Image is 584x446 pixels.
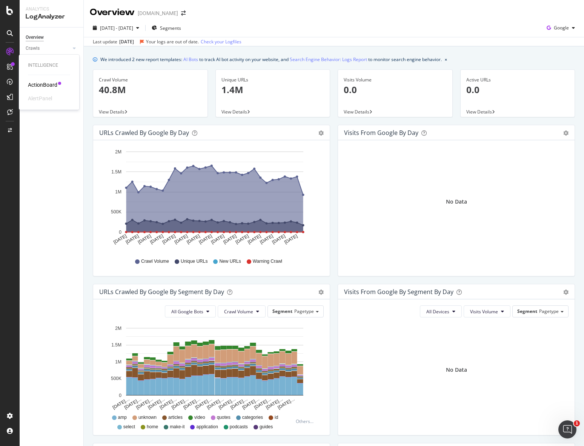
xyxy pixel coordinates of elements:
[99,129,189,136] div: URLs Crawled by Google by day
[446,366,467,374] div: No Data
[141,258,169,265] span: Crawl Volume
[149,22,184,34] button: Segments
[443,54,449,65] button: close banner
[174,233,189,245] text: [DATE]
[466,109,492,115] span: View Details
[138,9,178,17] div: [DOMAIN_NAME]
[222,233,237,245] text: [DATE]
[90,6,135,19] div: Overview
[99,146,321,251] svg: A chart.
[253,258,282,265] span: Warning Crawl
[28,81,57,89] a: ActionBoard
[149,233,164,245] text: [DATE]
[146,38,199,45] div: Your logs are out of date.
[28,95,52,102] div: AlertPanel
[558,420,576,438] iframe: Intercom live chat
[119,230,121,235] text: 0
[194,414,205,421] span: video
[420,305,462,317] button: All Devices
[26,44,40,52] div: Crawls
[161,233,177,245] text: [DATE]
[290,55,367,63] a: Search Engine Behavior: Logs Report
[90,22,142,34] button: [DATE] - [DATE]
[446,198,467,205] div: No Data
[464,305,510,317] button: Visits Volume
[93,55,575,63] div: info banner
[123,424,135,430] span: select
[99,109,124,115] span: View Details
[147,424,158,430] span: home
[115,326,121,331] text: 2M
[170,424,184,430] span: make-it
[426,308,449,315] span: All Devices
[466,77,569,83] div: Active URLs
[111,376,121,381] text: 500K
[99,323,321,411] svg: A chart.
[93,38,241,45] div: Last update
[247,233,262,245] text: [DATE]
[119,38,134,45] div: [DATE]
[539,308,559,314] span: Pagetype
[554,25,569,31] span: Google
[168,414,183,421] span: articles
[221,109,247,115] span: View Details
[99,288,224,296] div: URLs Crawled by Google By Segment By Day
[271,233,286,245] text: [DATE]
[235,233,250,245] text: [DATE]
[181,258,207,265] span: Unique URLs
[160,25,181,31] span: Segments
[111,342,121,348] text: 1.5M
[344,109,369,115] span: View Details
[260,424,273,430] span: guides
[181,11,186,16] div: arrow-right-arrow-left
[198,233,213,245] text: [DATE]
[574,420,580,426] span: 1
[111,169,121,175] text: 1.5M
[26,12,77,21] div: LogAnalyzer
[26,34,44,41] div: Overview
[259,233,274,245] text: [DATE]
[118,414,127,421] span: amp
[100,55,442,63] div: We introduced 2 new report templates: to track AI bot activity on your website, and to monitor se...
[137,233,152,245] text: [DATE]
[99,83,202,96] p: 40.8M
[171,308,203,315] span: All Google Bots
[26,44,71,52] a: Crawls
[186,233,201,245] text: [DATE]
[196,424,218,430] span: application
[230,424,248,430] span: podcasts
[165,305,216,317] button: All Google Bots
[138,414,157,421] span: unknown
[218,305,266,317] button: Crawl Volume
[517,308,537,314] span: Segment
[318,130,324,136] div: gear
[201,38,241,45] a: Check your Logfiles
[470,308,498,315] span: Visits Volume
[275,414,278,421] span: id
[283,233,298,245] text: [DATE]
[26,6,77,12] div: Analytics
[344,129,418,136] div: Visits from Google by day
[217,414,231,421] span: quotes
[221,77,324,83] div: Unique URLs
[221,83,324,96] p: 1.4M
[26,34,78,41] a: Overview
[296,418,317,425] div: Others...
[272,308,292,314] span: Segment
[112,233,128,245] text: [DATE]
[115,359,121,365] text: 1M
[115,189,121,195] text: 1M
[544,22,578,34] button: Google
[125,233,140,245] text: [DATE]
[466,83,569,96] p: 0.0
[318,290,324,295] div: gear
[111,210,121,215] text: 500K
[344,288,453,296] div: Visits from Google By Segment By Day
[115,149,121,155] text: 2M
[563,130,569,136] div: gear
[183,55,198,63] a: AI Bots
